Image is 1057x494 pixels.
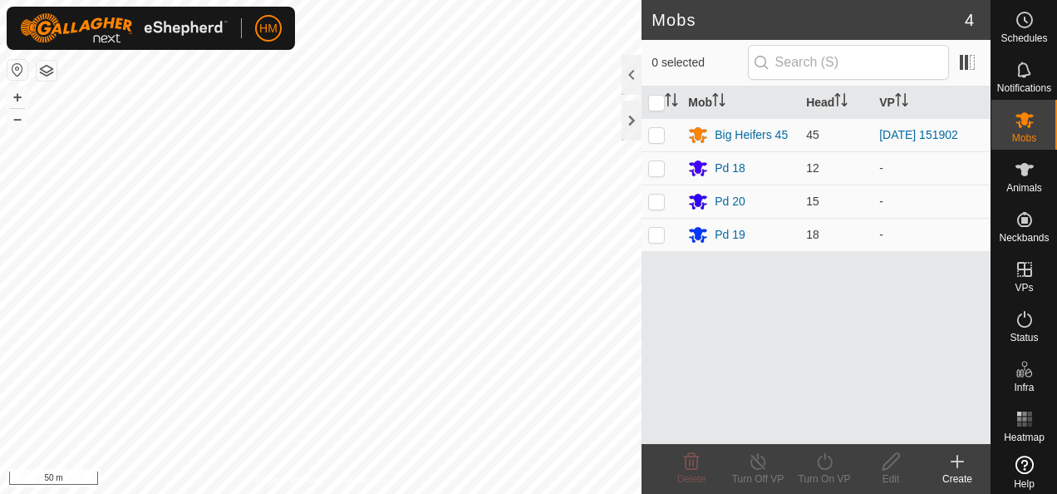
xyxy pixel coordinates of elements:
[748,45,949,80] input: Search (S)
[806,161,819,175] span: 12
[677,473,706,485] span: Delete
[1014,479,1035,489] span: Help
[337,472,386,487] a: Contact Us
[1004,432,1045,442] span: Heatmap
[1012,133,1036,143] span: Mobs
[895,96,908,109] p-sorticon: Activate to sort
[965,7,974,32] span: 4
[873,218,991,251] td: -
[1014,383,1034,393] span: Infra
[806,128,819,141] span: 45
[1015,283,1033,293] span: VPs
[1000,33,1047,43] span: Schedules
[681,86,799,119] th: Mob
[834,96,848,109] p-sorticon: Activate to sort
[651,54,747,72] span: 0 selected
[791,472,858,487] div: Turn On VP
[806,195,819,208] span: 15
[725,472,791,487] div: Turn Off VP
[799,86,873,119] th: Head
[7,60,27,80] button: Reset Map
[259,20,278,37] span: HM
[7,109,27,129] button: –
[806,228,819,241] span: 18
[37,61,57,81] button: Map Layers
[20,13,228,43] img: Gallagher Logo
[255,472,317,487] a: Privacy Policy
[873,151,991,185] td: -
[873,185,991,218] td: -
[858,472,924,487] div: Edit
[7,87,27,107] button: +
[999,233,1049,243] span: Neckbands
[715,226,745,244] div: Pd 19
[997,83,1051,93] span: Notifications
[665,96,678,109] p-sorticon: Activate to sort
[879,128,958,141] a: [DATE] 151902
[924,472,991,487] div: Create
[715,160,745,177] div: Pd 18
[712,96,725,109] p-sorticon: Activate to sort
[651,10,965,30] h2: Mobs
[873,86,991,119] th: VP
[715,126,788,144] div: Big Heifers 45
[1010,333,1038,343] span: Status
[1006,183,1042,193] span: Animals
[715,193,745,210] div: Pd 20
